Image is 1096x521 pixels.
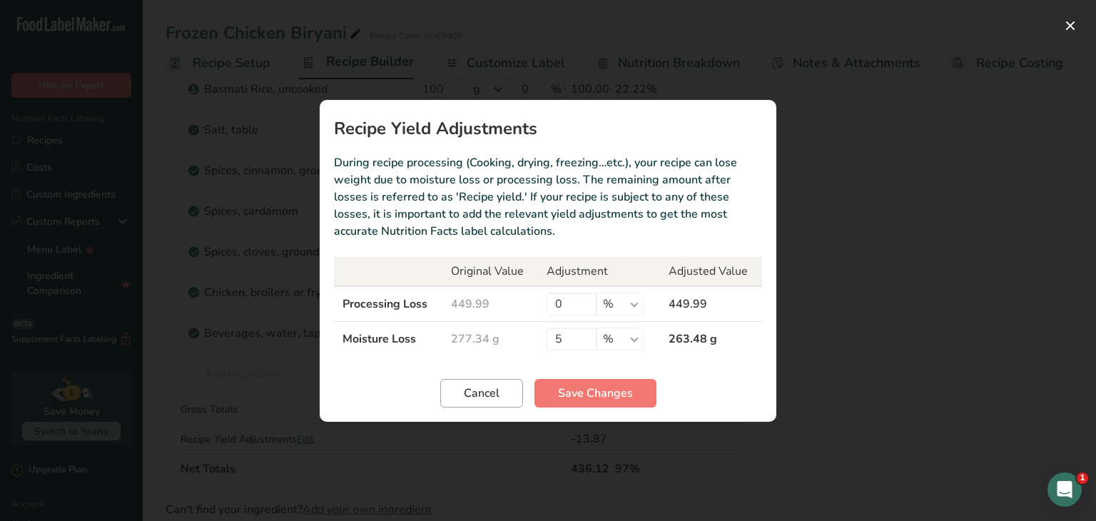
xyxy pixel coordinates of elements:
button: Cancel [440,379,523,408]
button: Save Changes [534,379,656,408]
span: Save Changes [558,385,633,402]
td: 263.48 g [660,321,762,356]
span: Cancel [464,385,499,402]
td: Moisture Loss [334,321,442,356]
th: Adjustment [538,257,660,286]
td: 277.34 g [442,321,538,356]
span: 1 [1077,472,1088,484]
td: 449.99 [660,286,762,322]
td: 449.99 [442,286,538,322]
iframe: Intercom live chat [1047,472,1082,507]
h1: Recipe Yield Adjustments [334,120,762,137]
th: Adjusted Value [660,257,762,286]
th: Original Value [442,257,538,286]
td: Processing Loss [334,286,442,322]
p: During recipe processing (Cooking, drying, freezing…etc.), your recipe can lose weight due to moi... [334,154,762,240]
